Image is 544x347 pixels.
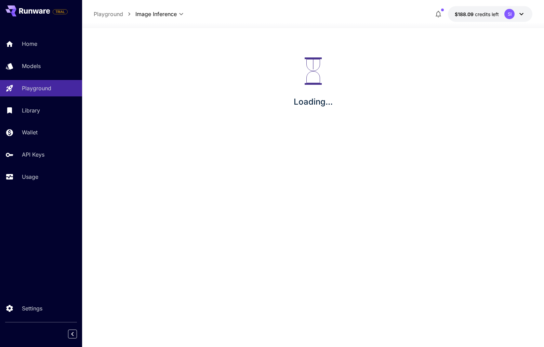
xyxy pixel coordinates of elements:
[22,62,41,70] p: Models
[455,11,499,18] div: $188.0937
[22,173,38,181] p: Usage
[53,9,67,14] span: TRIAL
[455,11,475,17] span: $188.09
[22,128,38,136] p: Wallet
[68,330,77,338] button: Collapse sidebar
[22,40,37,48] p: Home
[22,106,40,115] p: Library
[22,304,42,312] p: Settings
[22,84,51,92] p: Playground
[53,8,68,16] span: Add your payment card to enable full platform functionality.
[94,10,123,18] a: Playground
[135,10,177,18] span: Image Inference
[294,96,333,108] p: Loading...
[475,11,499,17] span: credits left
[94,10,135,18] nav: breadcrumb
[504,9,515,19] div: SI
[73,328,82,340] div: Collapse sidebar
[22,150,44,159] p: API Keys
[448,6,532,22] button: $188.0937SI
